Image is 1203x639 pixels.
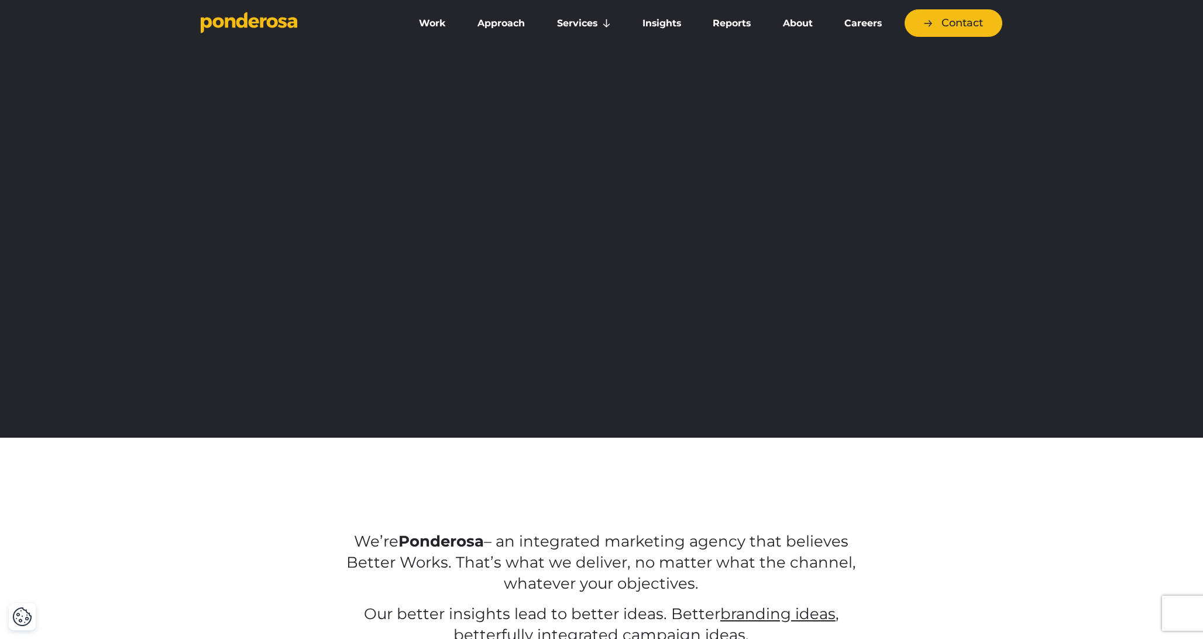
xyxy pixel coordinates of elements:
a: branding ideas [720,604,836,623]
a: About [769,11,826,36]
strong: Ponderosa [398,532,484,551]
a: Insights [629,11,695,36]
a: Go to homepage [201,12,388,35]
a: Approach [464,11,538,36]
a: Careers [831,11,895,36]
img: Revisit consent button [12,607,32,627]
p: We’re – an integrated marketing agency that believes Better Works. That’s what we deliver, no mat... [337,531,865,595]
button: Cookie Settings [12,607,32,627]
a: Reports [699,11,764,36]
a: Work [405,11,459,36]
a: Services [544,11,624,36]
a: Contact [905,9,1002,37]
